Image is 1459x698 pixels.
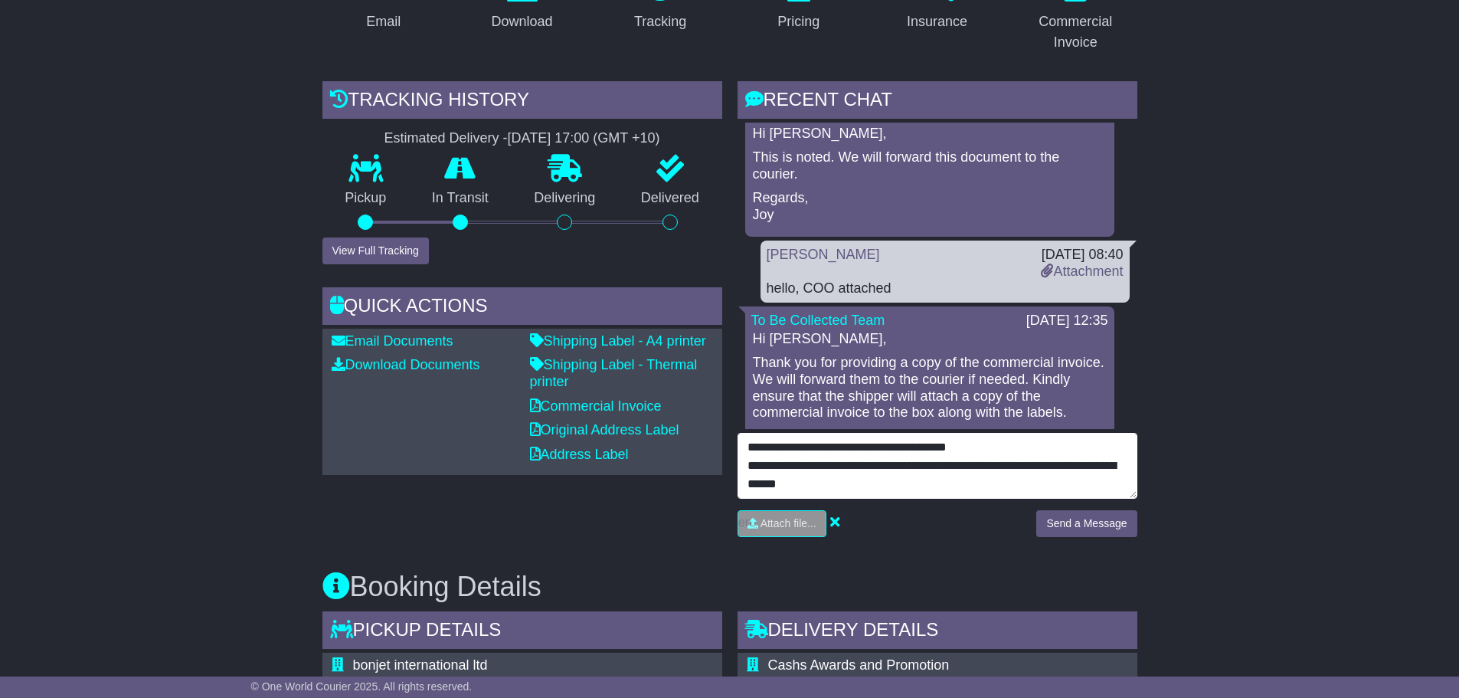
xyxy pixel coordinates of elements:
[491,11,552,32] div: Download
[767,280,1124,297] div: hello, COO attached
[322,238,429,264] button: View Full Tracking
[768,657,950,673] span: Cashs Awards and Promotion
[322,81,722,123] div: Tracking history
[753,149,1107,182] p: This is noted. We will forward this document to the courier.
[907,11,967,32] div: Insurance
[1024,11,1127,53] div: Commercial Invoice
[777,11,819,32] div: Pricing
[753,126,1107,143] p: Hi [PERSON_NAME],
[753,429,1107,446] p: Regards,
[634,11,686,32] div: Tracking
[353,657,488,673] span: bonjet international ltd
[738,81,1137,123] div: RECENT CHAT
[767,247,880,262] a: [PERSON_NAME]
[322,190,410,207] p: Pickup
[332,333,453,349] a: Email Documents
[738,611,1137,653] div: Delivery Details
[753,331,1107,348] p: Hi [PERSON_NAME],
[530,398,662,414] a: Commercial Invoice
[530,447,629,462] a: Address Label
[322,130,722,147] div: Estimated Delivery -
[753,190,1107,223] p: Regards, Joy
[322,611,722,653] div: Pickup Details
[751,107,885,123] a: To Be Collected Team
[1036,510,1137,537] button: Send a Message
[1041,247,1123,264] div: [DATE] 08:40
[753,355,1107,421] p: Thank you for providing a copy of the commercial invoice. We will forward them to the courier if ...
[1026,313,1108,329] div: [DATE] 12:35
[530,333,706,349] a: Shipping Label - A4 printer
[366,11,401,32] div: Email
[1041,264,1123,279] a: Attachment
[322,287,722,329] div: Quick Actions
[530,422,679,437] a: Original Address Label
[332,357,480,372] a: Download Documents
[618,190,722,207] p: Delivered
[322,572,1137,602] h3: Booking Details
[251,680,473,693] span: © One World Courier 2025. All rights reserved.
[530,357,698,389] a: Shipping Label - Thermal printer
[751,313,885,328] a: To Be Collected Team
[512,190,619,207] p: Delivering
[409,190,512,207] p: In Transit
[508,130,660,147] div: [DATE] 17:00 (GMT +10)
